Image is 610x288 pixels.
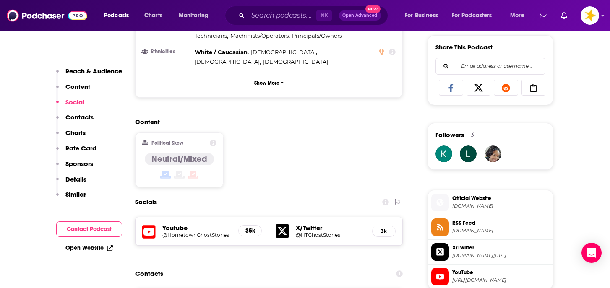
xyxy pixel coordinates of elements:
[56,83,90,98] button: Content
[7,8,87,23] img: Podchaser - Follow, Share and Rate Podcasts
[142,49,191,54] h3: Ethnicities
[162,224,232,232] h5: Youtube
[195,57,261,67] span: ,
[65,67,122,75] p: Reach & Audience
[56,67,122,83] button: Reach & Audience
[230,31,290,41] span: ,
[339,10,381,21] button: Open AdvancedNew
[558,8,571,23] a: Show notifications dropdown
[435,131,464,139] span: Followers
[254,80,279,86] p: Show More
[251,49,316,55] span: [DEMOGRAPHIC_DATA]
[439,80,463,96] a: Share on Facebook
[56,113,94,129] button: Contacts
[56,221,122,237] button: Contact Podcast
[65,190,86,198] p: Similar
[435,43,493,51] h3: Share This Podcast
[139,9,167,22] a: Charts
[56,160,93,175] button: Sponsors
[379,228,388,235] h5: 3k
[195,31,228,41] span: ,
[56,175,86,191] button: Details
[452,269,550,276] span: YouTube
[435,145,452,162] img: kfrost3609
[292,32,342,39] span: Principals/Owners
[142,75,396,91] button: Show More
[467,80,491,96] a: Share on X/Twitter
[452,252,550,259] span: twitter.com/HTGhostStories
[452,10,492,21] span: For Podcasters
[65,144,96,152] p: Rate Card
[65,83,90,91] p: Content
[485,145,501,162] img: writingjobsforpay
[56,144,96,160] button: Rate Card
[233,6,396,25] div: Search podcasts, credits, & more...
[365,5,381,13] span: New
[98,9,140,22] button: open menu
[195,32,227,39] span: Technicians
[104,10,129,21] span: Podcasts
[65,160,93,168] p: Sponsors
[452,244,550,252] span: X/Twitter
[431,194,550,211] a: Official Website[DOMAIN_NAME]
[135,266,163,282] h2: Contacts
[431,243,550,261] a: X/Twitter[DOMAIN_NAME][URL]
[446,9,504,22] button: open menu
[296,224,365,232] h5: X/Twitter
[452,277,550,283] span: https://www.youtube.com/@HometownGhostStories
[452,228,550,234] span: feeds.megaphone.fm
[65,244,113,252] a: Open Website
[245,227,255,234] h5: 35k
[342,13,377,18] span: Open Advanced
[504,9,535,22] button: open menu
[65,129,86,137] p: Charts
[405,10,438,21] span: For Business
[248,9,316,22] input: Search podcasts, credits, & more...
[135,194,157,210] h2: Socials
[144,10,162,21] span: Charts
[195,47,249,57] span: ,
[452,195,550,202] span: Official Website
[296,232,365,238] a: @HTGhostStories
[435,58,545,75] div: Search followers
[230,32,289,39] span: Machinists/Operators
[521,80,546,96] a: Copy Link
[56,129,86,144] button: Charts
[56,190,86,206] button: Similar
[452,203,550,209] span: youtube.com
[195,49,248,55] span: White / Caucasian
[151,140,183,146] h2: Political Skew
[510,10,524,21] span: More
[581,6,599,25] img: User Profile
[151,154,207,164] h4: Neutral/Mixed
[431,218,550,236] a: RSS Feed[DOMAIN_NAME]
[135,118,396,126] h2: Content
[494,80,518,96] a: Share on Reddit
[263,58,328,65] span: [DEMOGRAPHIC_DATA]
[537,8,551,23] a: Show notifications dropdown
[162,232,232,238] a: @HometownGhostStories
[65,98,84,106] p: Social
[471,131,474,138] div: 3
[251,47,317,57] span: ,
[179,10,209,21] span: Monitoring
[173,9,219,22] button: open menu
[65,175,86,183] p: Details
[399,9,448,22] button: open menu
[56,98,84,114] button: Social
[452,219,550,227] span: RSS Feed
[581,6,599,25] span: Logged in as Spreaker_Prime
[431,268,550,285] a: YouTube[URL][DOMAIN_NAME]
[581,6,599,25] button: Show profile menu
[65,113,94,121] p: Contacts
[581,243,602,263] div: Open Intercom Messenger
[443,58,538,74] input: Email address or username...
[460,145,477,162] img: lywolfbarer
[316,10,332,21] span: ⌘ K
